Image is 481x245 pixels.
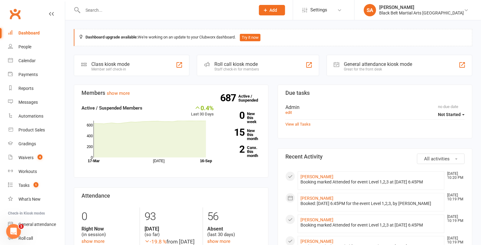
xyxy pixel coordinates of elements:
a: View all Tasks [285,122,311,127]
div: Roll call [18,236,33,241]
div: Booking marked Attended for event Level 1,2,3 at [DATE] 6:45PM [300,179,442,185]
button: Not Started [438,109,465,120]
button: Try it now [240,34,260,41]
a: What's New [8,192,65,206]
a: Gradings [8,137,65,151]
a: Product Sales [8,123,65,137]
div: (so far) [145,226,198,238]
div: Waivers [18,155,34,160]
div: We're working on an update to your Clubworx dashboard. [74,29,472,46]
div: Reports [18,86,34,91]
time: [DATE] 10:19 PM [444,236,464,244]
div: Dashboard [18,30,40,35]
div: Last 30 Days [191,104,214,118]
strong: Dashboard upgrade available: [85,35,138,39]
strong: 687 [220,93,238,102]
a: People [8,40,65,54]
div: Class kiosk mode [91,61,129,67]
div: Payments [18,72,38,77]
a: 15New this month [223,129,261,141]
strong: 0 [223,111,244,120]
strong: 2 [223,145,244,154]
div: 0 [81,207,135,226]
a: Payments [8,68,65,82]
button: All activities [417,154,465,164]
span: 1 [19,224,24,229]
time: [DATE] 10:20 PM [444,172,464,180]
div: Roll call kiosk mode [214,61,259,67]
a: 687Active / Suspended [238,90,265,107]
div: 56 [208,207,261,226]
a: edit [285,110,292,115]
strong: Active / Suspended Members [81,105,142,111]
div: 0.4% [191,104,214,111]
div: Product Sales [18,127,45,132]
a: Workouts [8,165,65,179]
div: Booked: [DATE] 6:45PM for the event Level 1,2,3, by [PERSON_NAME] [300,201,442,206]
span: Add [270,8,277,13]
div: Calendar [18,58,36,63]
div: People [18,44,31,49]
a: show more [107,90,130,96]
div: Admin [285,104,465,110]
div: Workouts [18,169,37,174]
h3: Recent Activity [285,154,465,160]
strong: Absent [208,226,261,232]
a: Clubworx [7,6,23,22]
a: show more [81,239,105,244]
a: [PERSON_NAME] [300,174,333,179]
div: Member self check-in [91,67,129,71]
h3: Members [81,90,261,96]
time: [DATE] 10:19 PM [444,193,464,201]
div: Gradings [18,141,36,146]
a: 0New this week [223,112,261,124]
div: Great for the front desk [344,67,412,71]
div: Staff check-in for members [214,67,259,71]
a: [PERSON_NAME] [300,217,333,222]
div: 93 [145,207,198,226]
a: Automations [8,109,65,123]
div: (last 30 days) [208,226,261,238]
input: Search... [81,6,251,14]
strong: [DATE] [145,226,198,232]
a: General attendance kiosk mode [8,218,65,231]
div: What's New [18,197,41,202]
a: [PERSON_NAME] [300,196,333,201]
div: General attendance kiosk mode [344,61,412,67]
a: Dashboard [8,26,65,40]
span: All activities [424,156,450,162]
a: 2Canx. this month [223,146,261,158]
time: [DATE] 10:19 PM [444,215,464,223]
span: 1 [34,182,38,187]
a: Waivers 4 [8,151,65,165]
strong: 15 [223,128,244,137]
span: -19.8 % [145,239,166,245]
strong: Right Now [81,226,135,232]
span: Not Started [438,112,461,117]
div: Messages [18,100,38,105]
div: Tasks [18,183,30,188]
span: 4 [38,155,42,160]
a: [PERSON_NAME] [300,239,333,244]
a: show more [208,239,231,244]
h3: Due tasks [285,90,465,96]
div: Automations [18,114,43,118]
a: Tasks 1 [8,179,65,192]
a: Reports [8,82,65,95]
div: (in session) [81,226,135,238]
button: Add [259,5,285,15]
div: Black Belt Martial Arts [GEOGRAPHIC_DATA] [379,10,464,16]
iframe: Intercom live chat [6,224,21,239]
div: SA [364,4,376,16]
div: Booking marked Attended for event Level 1,2,3 at [DATE] 6:45PM [300,223,442,228]
div: General attendance [18,222,56,227]
span: Settings [310,3,327,17]
h3: Attendance [81,193,261,199]
a: Calendar [8,54,65,68]
a: Messages [8,95,65,109]
div: [PERSON_NAME] [379,5,464,10]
